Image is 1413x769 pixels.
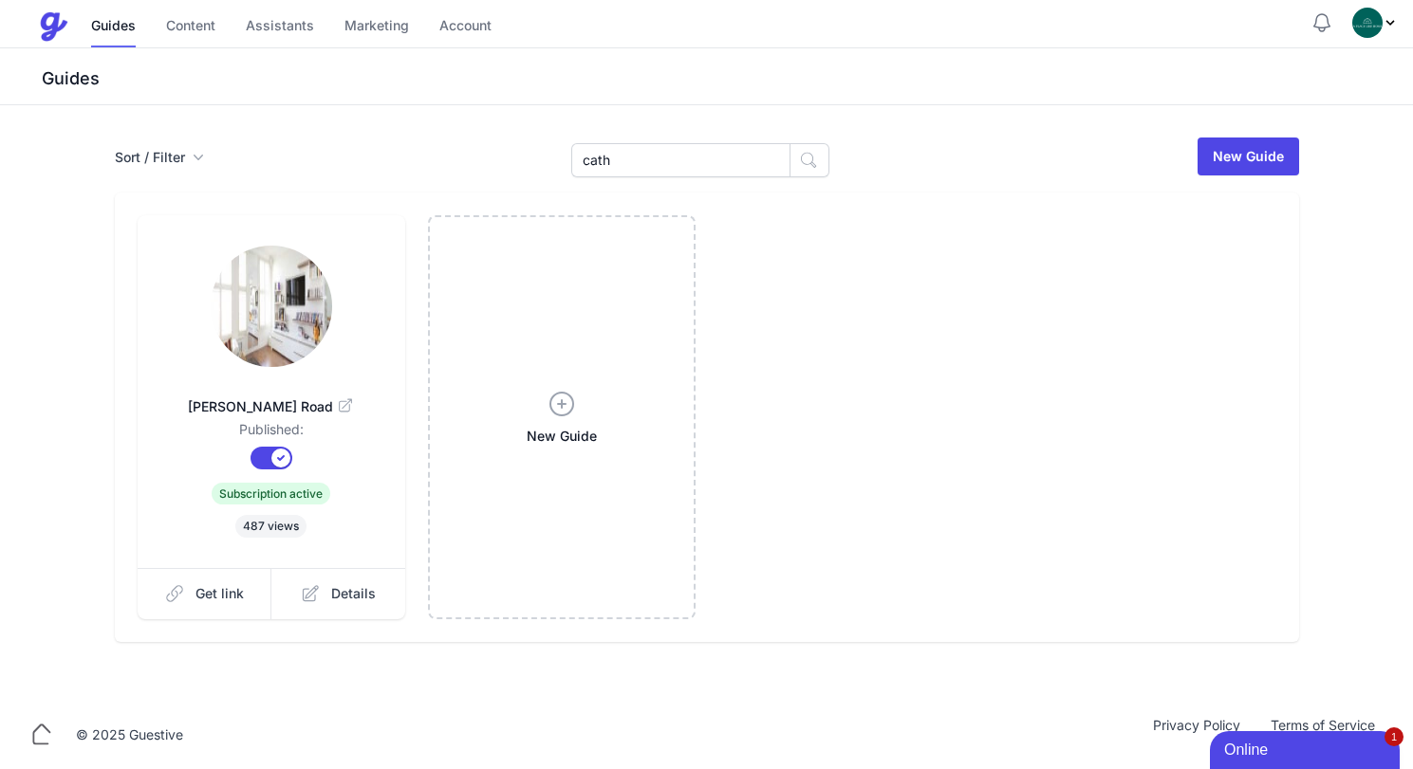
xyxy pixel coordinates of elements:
[1255,716,1390,754] a: Terms of Service
[38,67,1413,90] h3: Guides
[439,7,492,47] a: Account
[1210,727,1404,769] iframe: chat widget
[428,215,696,619] a: New Guide
[38,11,68,42] img: Guestive Guides
[76,725,183,744] div: © 2025 Guestive
[527,427,597,446] span: New Guide
[168,375,375,420] a: [PERSON_NAME] Road
[168,420,375,447] dd: Published:
[1138,716,1255,754] a: Privacy Policy
[1198,137,1299,175] a: New Guide
[168,397,375,416] span: [PERSON_NAME] Road
[212,483,330,504] span: Subscription active
[138,568,272,619] a: Get link
[331,584,376,603] span: Details
[344,7,409,47] a: Marketing
[166,7,215,47] a: Content
[271,568,405,619] a: Details
[1352,8,1383,38] img: oovs19i4we9w73xo0bfpgswpi0cd
[1311,11,1333,34] button: Notifications
[1352,8,1398,38] div: Profile Menu
[235,515,307,538] span: 487 views
[115,148,204,167] button: Sort / Filter
[91,7,136,47] a: Guides
[195,584,244,603] span: Get link
[246,7,314,47] a: Assistants
[211,246,332,367] img: 48mdrhqq9u4w0ko0iud5hi200fbv
[571,143,790,177] input: Search Guides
